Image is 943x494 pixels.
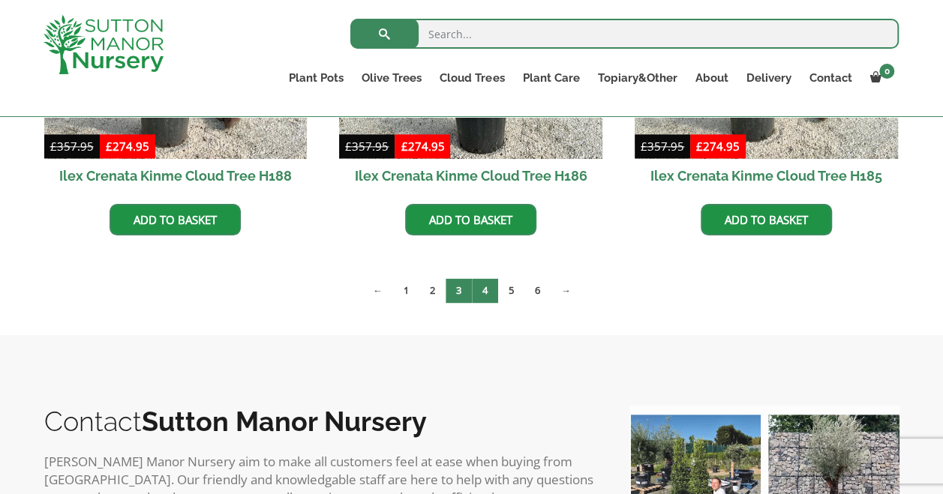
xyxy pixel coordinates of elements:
b: Sutton Manor Nursery [142,406,427,437]
a: Topiary&Other [588,67,686,88]
a: Add to basket: “Ilex Crenata Kinme Cloud Tree H188” [110,204,241,235]
a: Plant Pots [280,67,353,88]
a: Page 2 [419,278,446,303]
bdi: 357.95 [641,139,684,154]
a: 0 [860,67,899,88]
bdi: 274.95 [106,139,149,154]
input: Search... [350,19,899,49]
a: → [551,278,581,303]
a: Page 5 [498,278,524,303]
span: £ [106,139,113,154]
a: Plant Care [513,67,588,88]
bdi: 357.95 [345,139,389,154]
a: Page 4 [472,278,498,303]
h2: Ilex Crenata Kinme Cloud Tree H188 [44,159,308,193]
a: Contact [800,67,860,88]
a: About [686,67,737,88]
span: Page 3 [446,278,472,303]
a: Cloud Trees [431,67,513,88]
bdi: 357.95 [50,139,94,154]
span: £ [50,139,57,154]
nav: Product Pagination [44,277,899,309]
a: Add to basket: “Ilex Crenata Kinme Cloud Tree H185” [701,204,832,235]
span: £ [401,139,407,154]
a: Page 6 [524,278,551,303]
a: ← [362,278,393,303]
span: 0 [879,64,894,79]
span: £ [696,139,703,154]
a: Page 1 [393,278,419,303]
bdi: 274.95 [696,139,740,154]
a: Add to basket: “Ilex Crenata Kinme Cloud Tree H186” [405,204,536,235]
h2: Contact [44,406,599,437]
span: £ [345,139,352,154]
a: Olive Trees [353,67,431,88]
img: logo [44,15,164,74]
span: £ [641,139,647,154]
h2: Ilex Crenata Kinme Cloud Tree H186 [339,159,602,193]
h2: Ilex Crenata Kinme Cloud Tree H185 [635,159,898,193]
bdi: 274.95 [401,139,444,154]
a: Delivery [737,67,800,88]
